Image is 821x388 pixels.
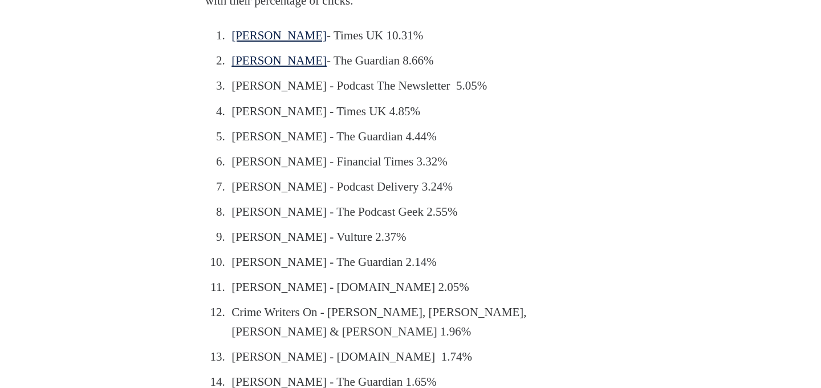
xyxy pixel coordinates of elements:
[228,253,598,272] li: [PERSON_NAME] - The Guardian 2.14%
[228,228,598,247] li: [PERSON_NAME] - Vulture 2.37%
[228,102,598,122] li: [PERSON_NAME] - Times UK 4.85%
[228,278,598,297] li: [PERSON_NAME] - [DOMAIN_NAME] 2.05%
[228,347,598,367] li: [PERSON_NAME] - [DOMAIN_NAME] 1.74%
[231,29,327,42] a: [PERSON_NAME]
[228,51,598,71] li: - The Guardian 8.66%
[228,76,598,96] li: [PERSON_NAME] - Podcast The Newsletter 5.05%
[228,127,598,147] li: [PERSON_NAME] - The Guardian 4.44%
[228,177,598,197] li: [PERSON_NAME] - Podcast Delivery 3.24%
[228,303,598,341] li: Crime Writers On - [PERSON_NAME], [PERSON_NAME], [PERSON_NAME] & [PERSON_NAME] 1.96%
[228,26,598,46] li: - Times UK 10.31%
[231,54,327,67] a: [PERSON_NAME]
[228,152,598,172] li: [PERSON_NAME] - Financial Times 3.32%
[228,203,598,222] li: [PERSON_NAME] - The Podcast Geek 2.55%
